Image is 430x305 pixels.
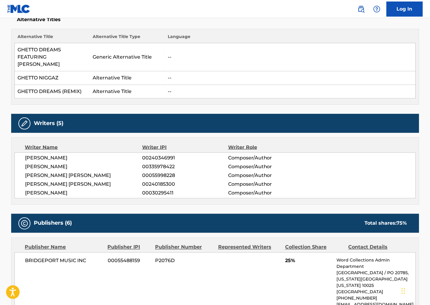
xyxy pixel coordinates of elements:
div: Publisher Number [155,244,214,251]
p: [PHONE_NUMBER] [336,295,415,302]
span: Composer/Author [228,181,306,188]
span: [PERSON_NAME] [25,163,142,170]
td: -- [165,71,416,85]
span: 00030295411 [142,189,228,197]
iframe: Chat Widget [400,276,430,305]
span: 00055998228 [142,172,228,179]
td: GHETTO DREAMS FEATURING [PERSON_NAME] [14,43,90,71]
img: help [373,5,381,13]
div: Collection Share [285,244,344,251]
p: [GEOGRAPHIC_DATA] [336,289,415,295]
p: [GEOGRAPHIC_DATA] / PO 20785, [336,270,415,276]
td: GHETTO NIGGAZ [14,71,90,85]
div: Total shares: [365,220,407,227]
span: [PERSON_NAME] [25,154,142,162]
span: P2076D [155,257,214,265]
h5: Writers (5) [34,120,64,127]
img: Publishers [21,220,28,227]
span: [PERSON_NAME] [25,189,142,197]
div: Publisher Name [25,244,103,251]
img: search [358,5,365,13]
div: Writer Name [25,144,142,151]
span: 00240346991 [142,154,228,162]
span: 00240185300 [142,181,228,188]
div: Writer Role [228,144,306,151]
td: GHETTO DREAMS (REMIX) [14,85,90,98]
p: [US_STATE][GEOGRAPHIC_DATA][US_STATE] 10025 [336,276,415,289]
span: BRIDGEPORT MUSIC INC [25,257,104,265]
span: Composer/Author [228,172,306,179]
span: Composer/Author [228,189,306,197]
span: 00335978422 [142,163,228,170]
span: [PERSON_NAME] [PERSON_NAME] [25,172,142,179]
td: -- [165,43,416,71]
h5: Publishers (6) [34,220,72,227]
div: Writer IPI [142,144,228,151]
span: Composer/Author [228,163,306,170]
th: Language [165,34,416,43]
span: [PERSON_NAME] [PERSON_NAME] [25,181,142,188]
span: Composer/Author [228,154,306,162]
td: -- [165,85,416,98]
td: Alternative Title [90,71,165,85]
img: Writers [21,120,28,127]
th: Alternative Title [14,34,90,43]
a: Log In [387,2,423,17]
div: Publisher IPI [108,244,151,251]
a: Public Search [355,3,367,15]
span: 25% [285,257,332,265]
td: Generic Alternative Title [90,43,165,71]
span: 75 % [397,220,407,226]
span: 00055488159 [108,257,151,265]
td: Alternative Title [90,85,165,98]
p: Word Collections Admin Department [336,257,415,270]
th: Alternative Title Type [90,34,165,43]
div: Drag [402,282,405,300]
div: Help [371,3,383,15]
img: MLC Logo [7,5,30,13]
h5: Alternative Titles [17,17,413,23]
div: Contact Details [349,244,407,251]
div: Represented Writers [218,244,281,251]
